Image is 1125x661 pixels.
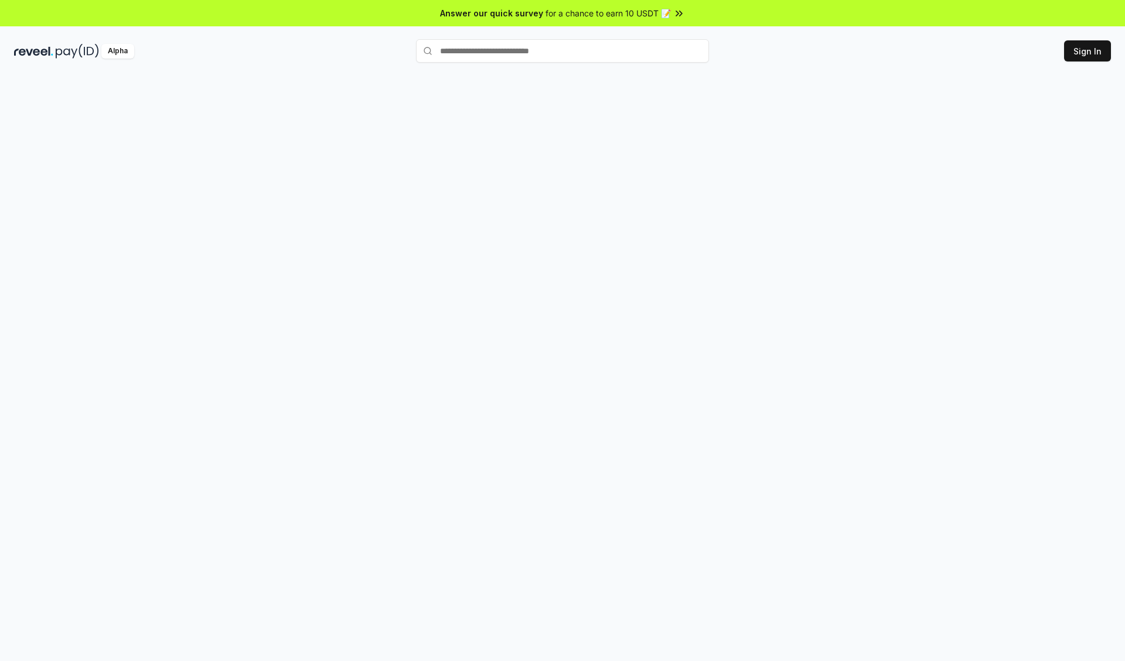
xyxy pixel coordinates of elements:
button: Sign In [1064,40,1111,61]
span: for a chance to earn 10 USDT 📝 [546,7,671,19]
img: pay_id [56,44,99,59]
div: Alpha [101,44,134,59]
img: reveel_dark [14,44,53,59]
span: Answer our quick survey [440,7,543,19]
